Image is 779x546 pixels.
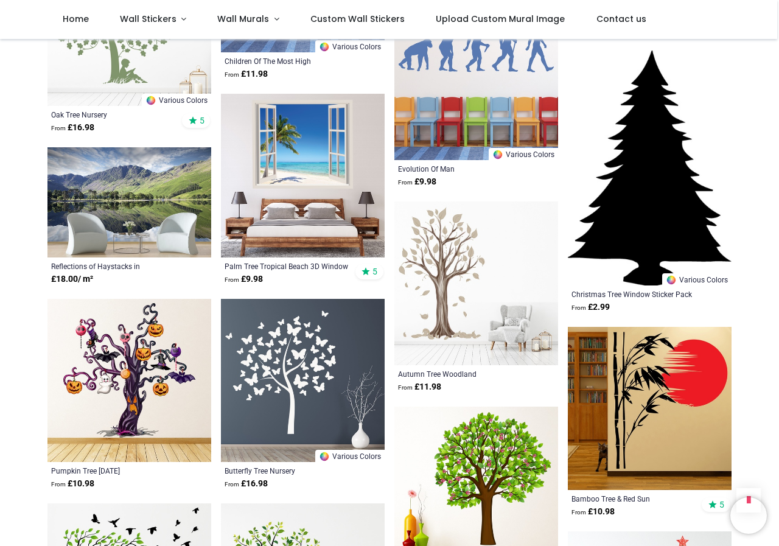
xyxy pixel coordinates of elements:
[319,451,330,462] img: Color Wheel
[63,13,89,25] span: Home
[398,381,441,393] strong: £ 11.98
[315,40,385,52] a: Various Colors
[221,299,385,463] img: Butterfly Tree Nursery Wall Sticker
[120,13,176,25] span: Wall Stickers
[225,481,239,488] span: From
[51,261,176,271] a: Reflections of Haystacks in Buttermere by [PERSON_NAME] [PERSON_NAME]
[568,327,732,491] img: Bamboo Tree & Red Sun Wall Sticker
[398,164,523,173] a: Evolution Of Man
[571,506,615,518] strong: £ 10.98
[719,499,724,510] span: 5
[47,147,211,257] img: Reflections of Haystacks in Buttermere Wall Mural by Martin Brian Lawrence
[666,275,677,285] img: Color Wheel
[225,56,349,66] a: Children Of The Most High [DEMOGRAPHIC_DATA] Verse
[568,51,732,285] img: Christmas Tree Window Sticker Pack
[47,299,211,463] img: Pumpkin Tree Halloween Wall Sticker
[596,13,646,25] span: Contact us
[730,497,767,534] iframe: Brevo live chat
[225,261,349,271] a: Palm Tree Tropical Beach 3D Window
[51,125,66,131] span: From
[398,176,436,188] strong: £ 9.98
[225,478,268,490] strong: £ 16.98
[662,273,732,285] a: Various Colors
[51,122,94,134] strong: £ 16.98
[571,304,586,311] span: From
[489,148,558,160] a: Various Colors
[51,481,66,488] span: From
[51,466,176,475] a: Pumpkin Tree [DATE]
[225,273,263,285] strong: £ 9.98
[394,201,558,365] img: Autumn Tree Woodland Wall Sticker
[142,94,211,106] a: Various Colors
[51,110,176,119] a: Oak Tree Nursery
[571,301,610,313] strong: £ 2.99
[315,450,385,462] a: Various Colors
[398,369,523,379] a: Autumn Tree Woodland
[571,509,586,516] span: From
[436,13,565,25] span: Upload Custom Mural Image
[225,466,349,475] a: Butterfly Tree Nursery
[398,384,413,391] span: From
[51,273,93,285] strong: £ 18.00 / m²
[571,289,696,299] a: Christmas Tree Window Sticker Pack
[225,71,239,78] span: From
[51,478,94,490] strong: £ 10.98
[310,13,405,25] span: Custom Wall Stickers
[319,41,330,52] img: Color Wheel
[398,179,413,186] span: From
[221,94,385,257] img: Palm Tree Tropical Beach 3D Window Wall Sticker
[571,494,696,503] a: Bamboo Tree & Red Sun
[145,95,156,106] img: Color Wheel
[492,149,503,160] img: Color Wheel
[225,68,268,80] strong: £ 11.98
[225,276,239,283] span: From
[372,266,377,277] span: 5
[217,13,269,25] span: Wall Murals
[200,115,204,126] span: 5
